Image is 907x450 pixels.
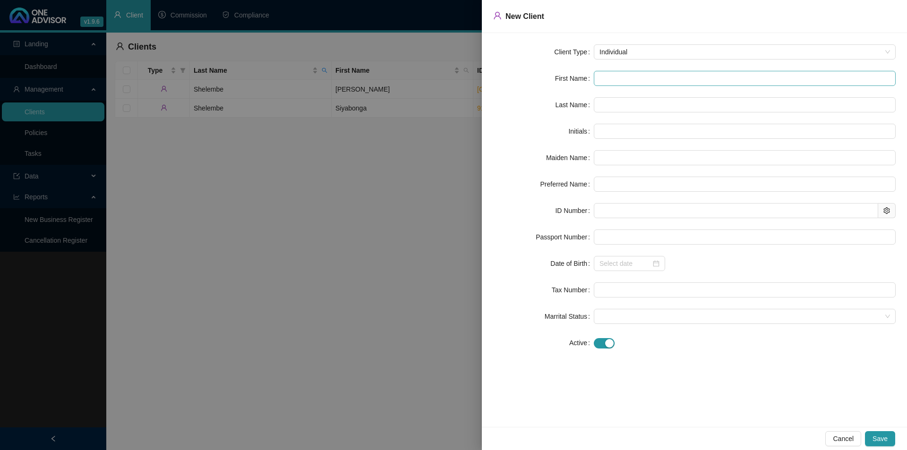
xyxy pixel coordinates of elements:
[554,44,594,59] label: Client Type
[555,71,594,86] label: First Name
[555,97,594,112] label: Last Name
[536,229,594,245] label: Passport Number
[883,207,890,214] span: setting
[873,433,888,444] span: Save
[493,11,502,20] span: user
[546,150,594,165] label: Maiden Name
[825,431,861,446] button: Cancel
[552,282,594,297] label: Tax Number
[550,256,594,271] label: Date of Birth
[599,45,890,59] span: Individual
[545,309,594,324] label: Marrital Status
[540,177,594,192] label: Preferred Name
[505,12,544,20] span: New Client
[555,203,594,218] label: ID Number
[568,124,594,139] label: Initials
[599,258,651,269] input: Select date
[833,433,854,444] span: Cancel
[865,431,895,446] button: Save
[569,335,594,350] label: Active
